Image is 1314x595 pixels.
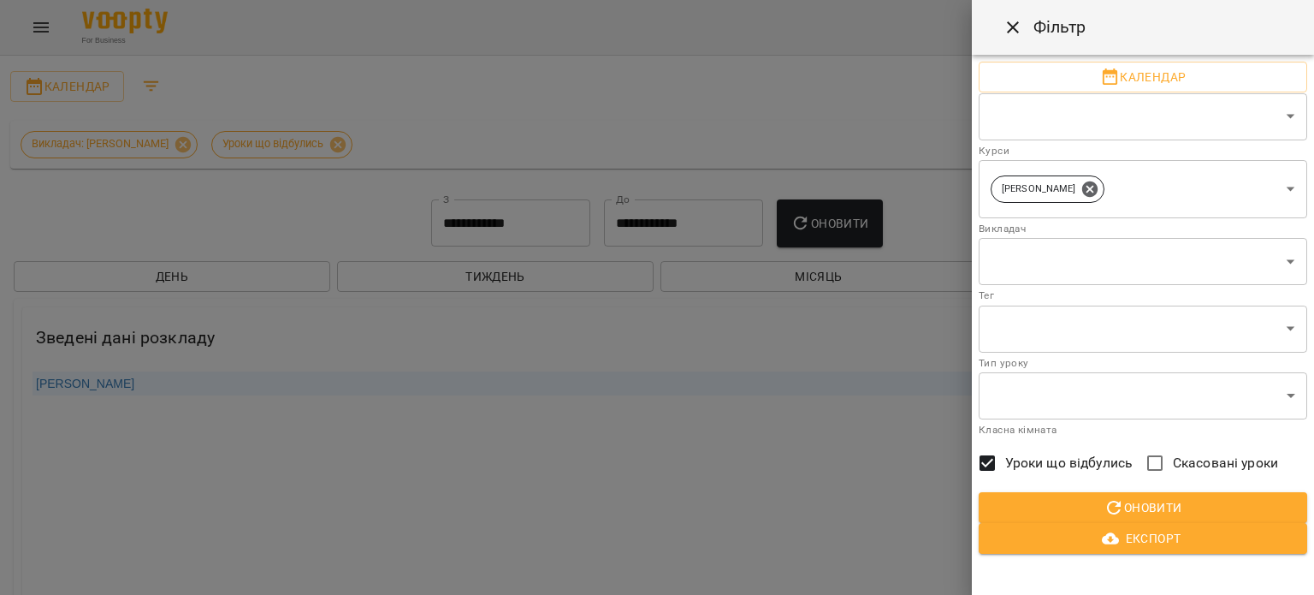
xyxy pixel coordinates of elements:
[1033,14,1086,40] h6: Фільтр
[979,221,1307,238] p: Викладач
[992,528,1293,549] span: Експорт
[979,305,1307,353] div: ​
[1173,453,1278,473] span: Скасовані уроки
[979,355,1307,372] p: Тип уроку
[991,176,1104,203] div: [PERSON_NAME]
[979,238,1307,286] div: ​
[992,497,1293,518] span: Оновити
[979,143,1307,160] p: Курси
[979,372,1307,419] div: ​
[979,92,1307,140] div: ​
[1002,182,1075,197] p: [PERSON_NAME]
[992,67,1293,87] span: Календар
[979,288,1307,305] p: Тег
[979,523,1307,554] button: Експорт
[979,422,1307,439] p: Класна кімната
[992,7,1033,48] button: Close
[979,492,1307,523] button: Оновити
[979,62,1307,92] button: Календар
[979,159,1307,218] div: [PERSON_NAME]
[1005,453,1133,473] span: Уроки що відбулись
